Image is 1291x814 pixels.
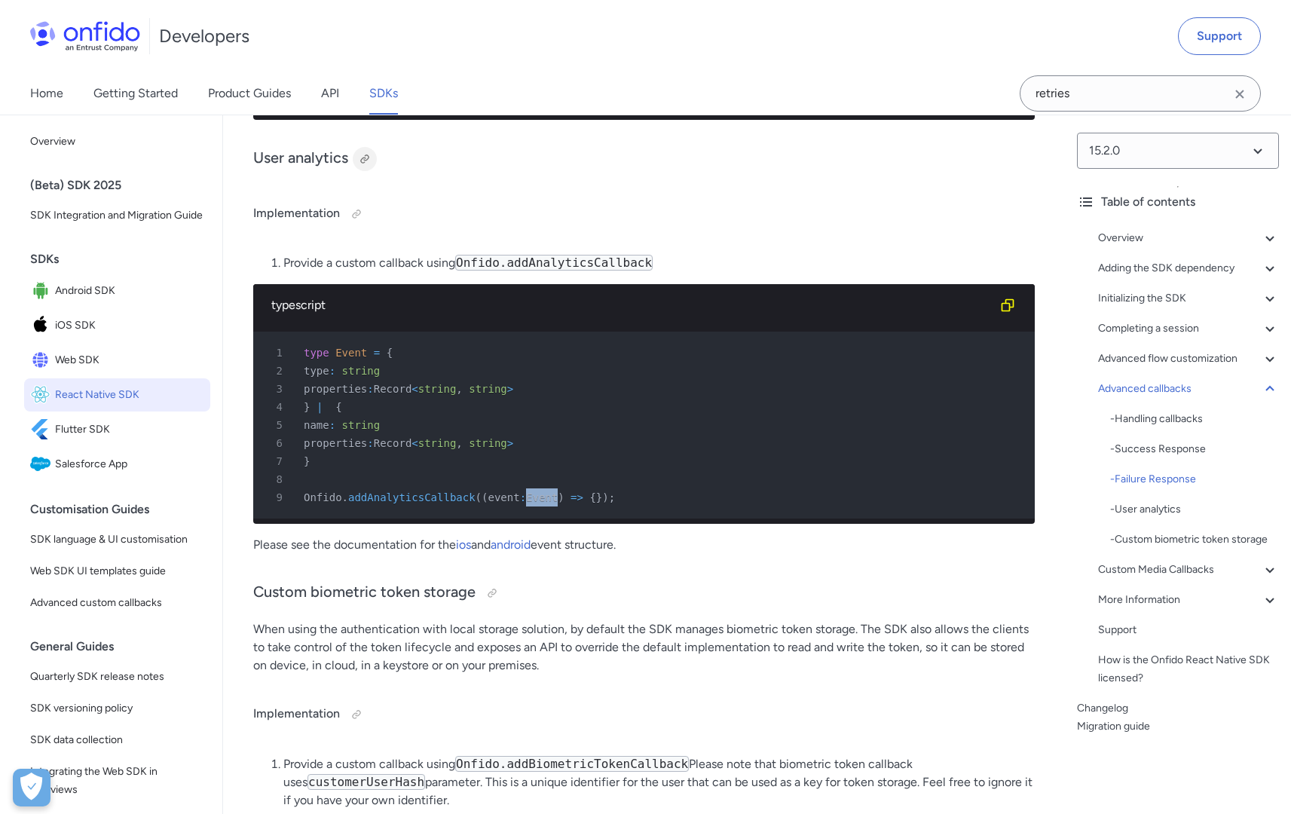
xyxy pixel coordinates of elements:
span: Record [374,383,412,395]
span: Onfido [304,491,342,503]
img: IconSalesforce App [30,454,55,475]
span: Overview [30,133,204,151]
div: (Beta) SDK 2025 [30,170,216,200]
span: : [329,419,335,431]
div: Customisation Guides [30,494,216,525]
div: - Success Response [1110,440,1279,458]
code: customerUserHash [307,774,425,790]
span: { [387,347,393,359]
a: Completing a session [1098,320,1279,338]
span: type [304,365,329,377]
h4: Implementation [253,702,1035,727]
a: IconSalesforce AppSalesforce App [24,448,210,481]
span: string [418,383,457,395]
a: android [491,537,531,552]
a: IconFlutter SDKFlutter SDK [24,413,210,446]
div: Cookie Preferences [13,769,50,806]
div: Table of contents [1077,193,1279,211]
div: - User analytics [1110,500,1279,519]
span: Web SDK [55,350,204,371]
span: string [469,383,507,395]
svg: Clear search field button [1231,85,1249,103]
a: -User analytics [1110,500,1279,519]
h3: Custom biometric token storage [253,581,1035,605]
span: addAnalyticsCallback [348,491,476,503]
span: : [329,365,335,377]
a: Integrating the Web SDK in webviews [24,757,210,805]
span: string [469,437,507,449]
span: Event [335,347,367,359]
span: Web SDK UI templates guide [30,562,204,580]
span: { [335,401,341,413]
a: Custom Media Callbacks [1098,561,1279,579]
div: Adding the SDK dependency [1098,259,1279,277]
span: = [374,347,380,359]
div: - Custom biometric token storage [1110,531,1279,549]
span: Integrating the Web SDK in webviews [30,763,204,799]
span: < [411,383,418,395]
span: => [571,491,583,503]
a: -Handling callbacks [1110,410,1279,428]
span: ( [476,491,482,503]
span: Flutter SDK [55,419,204,440]
li: Provide a custom callback using Please note that biometric token callback uses parameter. This is... [283,755,1035,809]
span: ( [482,491,488,503]
a: Advanced callbacks [1098,380,1279,398]
img: IconReact Native SDK [30,384,55,405]
div: Overview [1098,229,1279,247]
span: 7 [259,452,293,470]
span: properties [304,383,367,395]
span: 4 [259,398,293,416]
span: Salesforce App [55,454,204,475]
span: name [304,419,329,431]
a: SDK language & UI customisation [24,525,210,555]
span: , [456,383,462,395]
a: Support [1098,621,1279,639]
h3: User analytics [253,147,1035,171]
p: When using the authentication with local storage solution, by default the SDK manages biometric t... [253,620,1035,675]
a: Advanced flow customization [1098,350,1279,368]
a: Advanced custom callbacks [24,588,210,618]
a: SDK Integration and Migration Guide [24,200,210,231]
a: -Success Response [1110,440,1279,458]
a: Home [30,72,63,115]
span: } [596,491,602,503]
a: More Information [1098,591,1279,609]
a: API [321,72,339,115]
img: IconiOS SDK [30,315,55,336]
img: IconWeb SDK [30,350,55,371]
span: Record [374,437,412,449]
span: { [589,491,595,503]
span: string [342,419,381,431]
span: > [507,383,513,395]
span: : [520,491,526,503]
img: Onfido Logo [30,21,140,51]
a: IconReact Native SDKReact Native SDK [24,378,210,412]
div: - Failure Response [1110,470,1279,488]
span: ) [602,491,608,503]
code: Onfido.addBiometricTokenCallback [455,756,689,772]
a: IconAndroid SDKAndroid SDK [24,274,210,308]
span: properties [304,437,367,449]
span: 9 [259,488,293,506]
span: } [304,455,310,467]
span: SDK versioning policy [30,699,204,718]
div: General Guides [30,632,216,662]
span: Advanced custom callbacks [30,594,204,612]
span: SDK Integration and Migration Guide [30,207,204,225]
h1: Developers [159,24,249,48]
span: 8 [259,470,293,488]
code: Onfido.addAnalyticsCallback [455,255,653,271]
a: SDK versioning policy [24,693,210,724]
a: Support [1178,17,1261,55]
a: ios [456,537,471,552]
a: Web SDK UI templates guide [24,556,210,586]
img: IconFlutter SDK [30,419,55,440]
h4: Implementation [253,202,1035,226]
span: Quarterly SDK release notes [30,668,204,686]
button: Copy code snippet button [993,290,1023,320]
a: Initializing the SDK [1098,289,1279,308]
a: IconWeb SDKWeb SDK [24,344,210,377]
